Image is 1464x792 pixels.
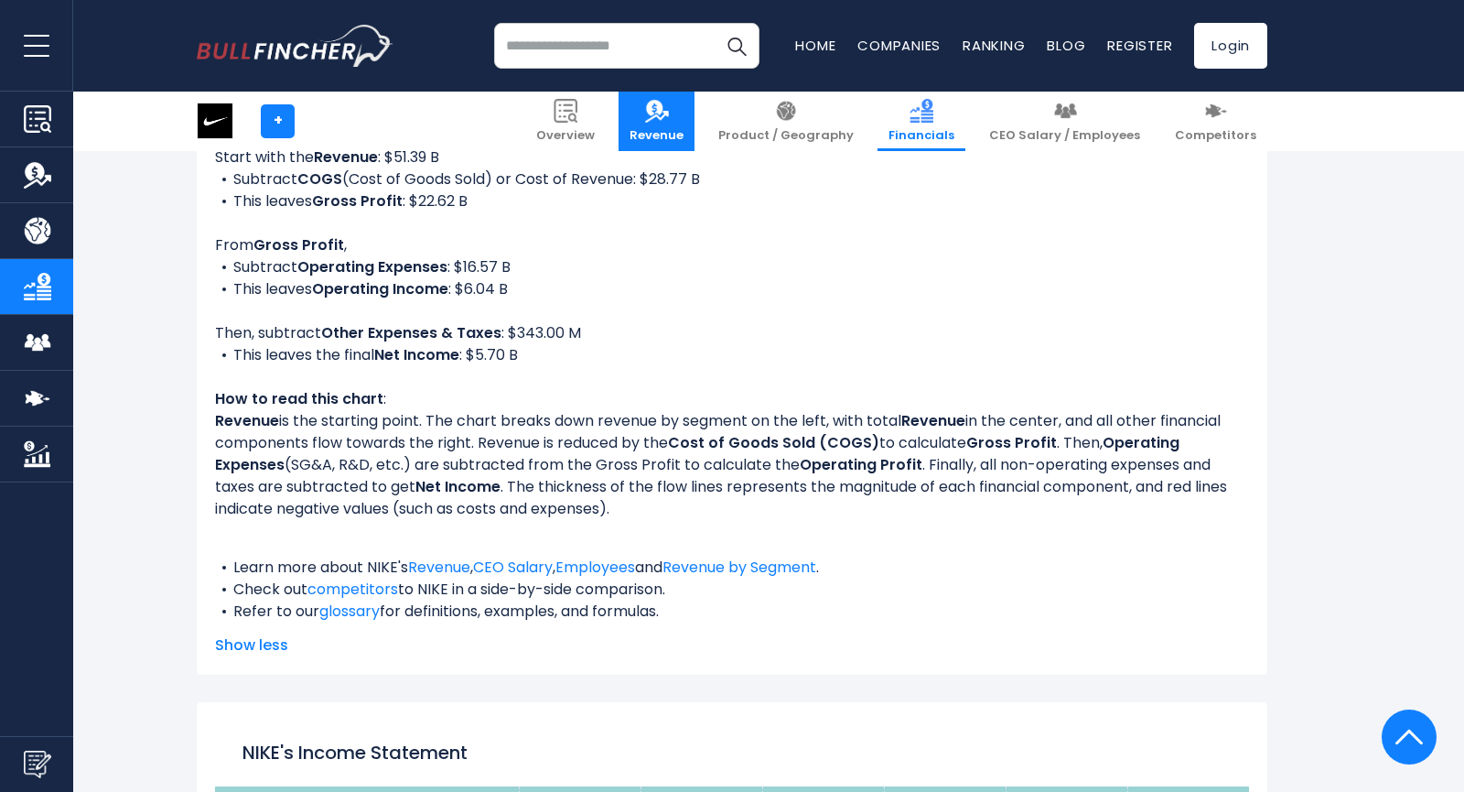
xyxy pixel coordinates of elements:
[215,190,1249,212] li: This leaves : $22.62 B
[989,128,1140,144] span: CEO Salary / Employees
[215,410,1249,520] p: is the starting point. The chart breaks down revenue by segment on the left, with total in the ce...
[215,432,1179,475] b: Operating Expenses
[374,344,459,365] b: Net Income
[314,146,378,168] b: Revenue
[297,256,447,277] b: Operating Expenses
[197,25,393,67] a: Go to homepage
[319,601,380,622] a: glossary
[312,278,448,299] b: Operating Income
[877,92,965,151] a: Financials
[197,25,393,67] img: bullfincher logo
[630,128,684,144] span: Revenue
[707,92,865,151] a: Product / Geography
[555,557,635,578] a: Employees
[978,92,1151,151] a: CEO Salary / Employees
[307,579,398,600] a: competitors
[215,579,1249,601] li: Check out to NIKE in a side-by-side comparison.
[215,344,1249,366] li: This leaves the final : $5.70 B
[408,557,470,578] a: Revenue
[857,36,941,55] a: Companies
[1164,92,1267,151] a: Competitors
[215,103,1249,623] div: This chart is a visual representation of NIKE's income statement. The chart shows how revenue flo...
[901,410,965,431] b: Revenue
[795,36,835,55] a: Home
[415,476,501,497] b: Net Income
[718,128,854,144] span: Product / Geography
[215,557,1249,579] li: Learn more about NIKE's , , and .
[662,557,816,578] a: Revenue by Segment
[1107,36,1172,55] a: Register
[215,388,383,409] b: How to read this chart
[888,128,954,144] span: Financials
[966,432,1057,453] b: Gross Profit
[963,36,1025,55] a: Ranking
[253,234,344,255] b: Gross Profit
[668,432,879,453] b: Cost of Goods Sold (COGS)
[714,23,759,69] button: Search
[1047,36,1085,55] a: Blog
[800,454,922,475] b: Operating Profit
[215,278,1249,300] li: This leaves : $6.04 B
[536,128,595,144] span: Overview
[261,104,295,138] a: +
[321,322,501,343] b: Other Expenses & Taxes
[242,739,1222,766] h1: NIKE's Income Statement
[1194,23,1267,69] a: Login
[1175,128,1256,144] span: Competitors
[215,601,1249,623] li: Refer to our for definitions, examples, and formulas.
[619,92,694,151] a: Revenue
[198,103,232,138] img: NKE logo
[297,168,342,190] b: COGS
[215,410,279,431] b: Revenue
[312,190,403,212] b: Gross Profit
[215,635,1249,656] span: Show less
[215,168,1249,190] li: Subtract (Cost of Goods Sold) or Cost of Revenue: $28.77 B
[473,557,553,578] a: CEO Salary
[525,92,606,151] a: Overview
[215,256,1249,278] li: Subtract : $16.57 B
